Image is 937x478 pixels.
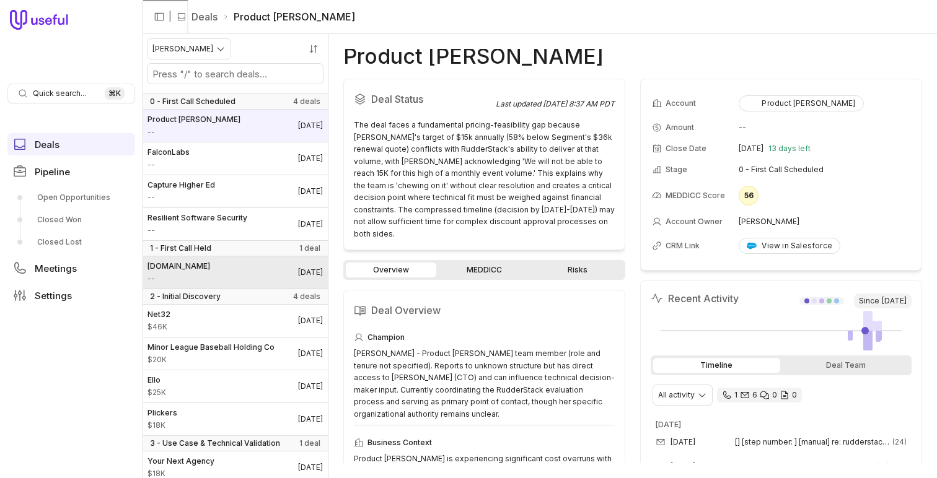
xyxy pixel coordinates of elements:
[143,142,328,175] a: FalconLabs--[DATE]
[653,358,780,373] div: Timeline
[150,7,169,26] button: Collapse sidebar
[35,140,59,149] span: Deals
[735,437,890,447] span: [] [step number: ] [manual] re: rudderstack follow-up demo & pricing
[143,208,328,240] a: Resilient Software Security--[DATE]
[747,98,855,108] div: Product [PERSON_NAME]
[735,462,874,472] span: rudderstack follow-up demo & pricing
[651,291,739,306] h2: Recent Activity
[892,437,907,447] span: 24 emails in thread
[666,144,706,154] span: Close Date
[147,342,275,352] span: Minor League Baseball Holding Co
[299,438,320,448] span: 1 deal
[882,296,907,306] time: [DATE]
[33,89,86,98] span: Quick search...
[717,388,802,402] div: 1 call and 6 email threads
[354,89,496,109] h2: Deal Status
[143,370,328,402] a: Ello$25K[DATE]
[147,274,210,284] span: Amount
[222,9,355,24] li: Product [PERSON_NAME]
[298,219,323,229] time: Deal Close Date
[147,456,214,466] span: Your Next Agency
[439,263,529,277] a: MEDDICC
[298,267,323,277] time: Deal Close Date
[147,310,170,319] span: Net32
[298,349,323,358] time: Deal Close Date
[543,99,615,108] time: [DATE] 8:37 AM PDT
[666,98,696,108] span: Account
[666,241,700,251] span: CRM Link
[299,243,320,253] span: 1 deal
[147,355,275,365] span: Amount
[739,118,910,137] td: --
[343,49,604,64] h1: Product [PERSON_NAME]
[147,115,240,124] span: Product [PERSON_NAME]
[666,191,725,201] span: MEDDICC Score
[35,167,70,176] span: Pipeline
[35,264,77,273] span: Meetings
[147,225,247,235] span: Amount
[7,284,135,306] a: Settings
[298,186,323,196] time: Deal Close Date
[169,9,172,24] span: |
[739,95,863,111] button: Product [PERSON_NAME]
[298,154,323,163] time: Deal Close Date
[147,375,166,385] span: Ello
[739,186,759,206] div: 56
[747,241,832,251] div: View in Salesforce
[147,261,210,271] span: [DOMAIN_NAME]
[671,437,695,447] time: [DATE]
[298,381,323,391] time: Deal Close Date
[293,97,320,106] span: 4 deals
[739,212,910,232] td: [PERSON_NAME]
[656,420,681,429] time: [DATE]
[147,322,170,332] span: Amount
[666,217,723,227] span: Account Owner
[354,330,615,345] div: Champion
[354,300,615,320] h2: Deal Overview
[147,160,190,170] span: Amount
[150,243,211,253] span: 1 - First Call Held
[191,9,218,24] a: Deals
[143,403,328,435] a: Plickers$18K[DATE]
[298,316,323,326] time: Deal Close Date
[298,414,323,424] time: Deal Close Date
[150,292,221,302] span: 2 - Initial Discovery
[147,180,215,190] span: Capture Higher Ed
[671,462,695,472] time: [DATE]
[143,305,328,337] a: Net32$46K[DATE]
[147,408,177,418] span: Plickers
[298,121,323,131] time: Deal Close Date
[739,160,910,180] td: 0 - First Call Scheduled
[143,175,328,207] a: Capture Higher Ed--[DATE]
[854,293,912,308] span: Since
[143,337,328,370] a: Minor League Baseball Holding Co$20K[DATE]
[354,119,615,240] div: The deal faces a fundamental pricing-feasibility gap because [PERSON_NAME]'s target of $15k annua...
[147,147,190,157] span: FalconLabs
[876,462,889,472] span: 17 emails in thread
[739,238,840,254] a: View in Salesforce
[147,213,247,223] span: Resilient Software Security
[143,110,328,142] a: Product [PERSON_NAME]--[DATE]
[496,99,615,109] div: Last updated
[143,34,328,478] nav: Deals
[147,127,240,137] span: Amount
[147,420,177,430] span: Amount
[304,40,323,58] button: Sort by
[293,292,320,302] span: 4 deals
[147,388,166,398] span: Amount
[739,144,763,154] time: [DATE]
[150,97,235,106] span: 0 - First Call Scheduled
[532,263,623,277] a: Risks
[783,358,910,373] div: Deal Team
[143,256,328,289] a: [DOMAIN_NAME]--[DATE]
[150,438,280,448] span: 3 - Use Case & Technical Validation
[346,263,436,277] a: Overview
[666,165,687,175] span: Stage
[768,144,811,154] span: 13 days left
[147,64,323,84] input: Search deals by name
[7,188,135,252] div: Pipeline submenu
[35,291,72,300] span: Settings
[666,123,694,133] span: Amount
[7,188,135,207] a: Open Opportunities
[7,210,135,230] a: Closed Won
